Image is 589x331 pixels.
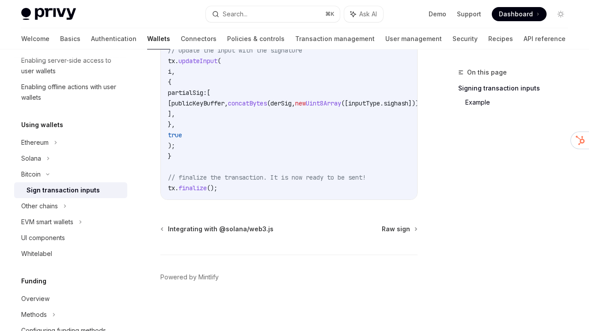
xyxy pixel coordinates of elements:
[21,276,46,286] h5: Funding
[168,225,274,233] span: Integrating with @solana/web3.js
[21,137,49,148] div: Ethereum
[21,248,52,259] div: Whitelabel
[171,68,175,75] span: ,
[359,10,377,19] span: Ask AI
[168,131,182,139] span: true
[408,99,426,107] span: ]))],
[465,95,575,109] a: Example
[160,273,219,282] a: Powered by Mintlify
[467,67,507,78] span: On this page
[458,81,575,95] a: Signing transaction inputs
[27,185,100,196] div: Sign transaction inputs
[168,46,302,54] span: // update the input with the signature
[21,8,76,20] img: light logo
[295,99,306,107] span: new
[228,99,267,107] span: concatBytes
[168,184,175,192] span: tx
[14,291,127,307] a: Overview
[348,99,380,107] span: inputType
[21,169,41,180] div: Bitcoin
[21,293,49,304] div: Overview
[168,152,171,160] span: }
[168,89,207,97] span: partialSig:
[492,7,547,21] a: Dashboard
[179,184,207,192] span: finalize
[452,28,478,49] a: Security
[380,99,384,107] span: .
[60,28,80,49] a: Basics
[223,9,247,19] div: Search...
[325,11,334,18] span: ⌘ K
[270,99,292,107] span: derSig
[14,53,127,79] a: Enabling server-side access to user wallets
[267,99,270,107] span: (
[295,28,375,49] a: Transaction management
[382,225,417,233] a: Raw sign
[14,246,127,262] a: Whitelabel
[21,55,122,76] div: Enabling server-side access to user wallets
[168,110,175,118] span: ],
[554,7,568,21] button: Toggle dark mode
[175,57,179,65] span: .
[171,99,224,107] span: publicKeyBuffer
[524,28,566,49] a: API reference
[179,57,217,65] span: updateInput
[429,10,446,19] a: Demo
[168,99,171,107] span: [
[168,142,175,150] span: );
[306,99,341,107] span: Uint8Array
[91,28,137,49] a: Authentication
[457,10,481,19] a: Support
[21,120,63,130] h5: Using wallets
[168,120,175,128] span: },
[181,28,217,49] a: Connectors
[21,28,49,49] a: Welcome
[168,78,171,86] span: {
[227,28,285,49] a: Policies & controls
[21,82,122,103] div: Enabling offline actions with user wallets
[161,225,274,233] a: Integrating with @solana/web3.js
[341,99,348,107] span: ([
[292,99,295,107] span: ,
[168,57,175,65] span: tx
[168,68,171,75] span: i
[14,79,127,105] a: Enabling offline actions with user wallets
[344,6,383,22] button: Ask AI
[14,230,127,246] a: UI components
[175,184,179,192] span: .
[206,6,340,22] button: Search...⌘K
[207,89,210,97] span: [
[21,233,65,243] div: UI components
[21,309,47,320] div: Methods
[217,57,221,65] span: (
[147,28,170,49] a: Wallets
[382,225,410,233] span: Raw sign
[384,99,408,107] span: sighash
[14,182,127,198] a: Sign transaction inputs
[499,10,533,19] span: Dashboard
[488,28,513,49] a: Recipes
[385,28,442,49] a: User management
[207,184,217,192] span: ();
[168,173,366,181] span: // finalize the transaction. It is now ready to be sent!
[224,99,228,107] span: ,
[21,153,41,164] div: Solana
[21,217,73,227] div: EVM smart wallets
[21,201,58,211] div: Other chains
